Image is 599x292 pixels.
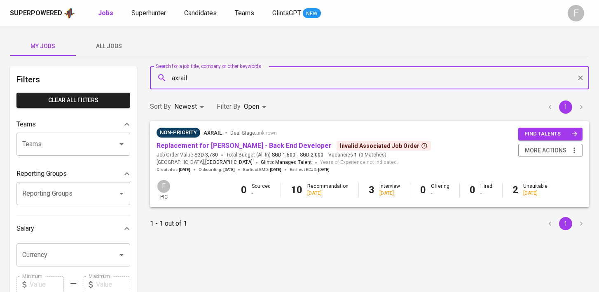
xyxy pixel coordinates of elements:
p: Newest [174,102,197,112]
div: [DATE] [523,190,548,197]
div: Interview [379,183,400,197]
p: Filter By [217,102,241,112]
button: find talents [518,128,583,140]
div: F [568,5,584,21]
button: Open [116,138,127,150]
span: NEW [303,9,321,18]
b: 0 [241,184,247,196]
button: page 1 [559,217,572,230]
span: Deal Stage : [230,130,277,136]
div: Hired [480,183,492,197]
p: 1 - 1 out of 1 [150,219,187,229]
div: F [157,179,171,194]
b: 2 [512,184,518,196]
a: Replacement for [PERSON_NAME] - Back End Developer [157,142,332,150]
div: Teams [16,116,130,133]
div: pic [157,179,171,201]
a: GlintsGPT NEW [272,8,321,19]
span: - [297,152,298,159]
div: Recommendation [307,183,349,197]
span: Total Budget (All-In) [226,152,323,159]
div: Newest [174,99,207,114]
p: Reporting Groups [16,169,67,179]
b: Jobs [98,9,113,17]
span: Earliest EMD : [243,167,281,173]
span: [DATE] [270,167,281,173]
span: Axrail [204,130,222,136]
span: find talents [525,129,578,139]
a: Candidates [184,8,218,19]
button: Clear [575,72,586,84]
img: app logo [64,7,75,19]
span: Vacancies ( 0 Matches ) [328,152,386,159]
span: SGD 1,500 [272,152,295,159]
span: more actions [525,145,566,156]
p: Salary [16,224,34,234]
span: SGD 3,780 [194,152,218,159]
span: All Jobs [81,41,137,51]
span: Onboarding : [199,167,235,173]
span: Job Order Value [157,152,218,159]
nav: pagination navigation [542,217,589,230]
span: unknown [256,130,277,136]
span: [DATE] [223,167,235,173]
p: Sort By [150,102,171,112]
div: Offering [431,183,449,197]
span: Earliest ECJD : [290,167,330,173]
span: SGD 2,000 [300,152,323,159]
div: Sufficient Talents in Pipeline [157,128,200,138]
span: Candidates [184,9,217,17]
span: My Jobs [15,41,71,51]
span: Non-Priority [157,128,200,137]
div: - [480,190,492,197]
span: Clear All filters [23,95,124,105]
b: 0 [420,184,426,196]
button: Open [116,188,127,199]
span: Created at : [157,167,190,173]
div: - [431,190,449,197]
button: Clear All filters [16,93,130,108]
span: 1 [353,152,357,159]
div: [DATE] [379,190,400,197]
a: Superpoweredapp logo [10,7,75,19]
b: 10 [291,184,302,196]
span: Open [244,103,259,110]
a: Teams [235,8,256,19]
div: Superpowered [10,9,62,18]
div: Unsuitable [523,183,548,197]
b: 0 [470,184,475,196]
div: [DATE] [307,190,349,197]
div: Open [244,99,269,114]
span: GlintsGPT [272,9,301,17]
button: page 1 [559,100,572,114]
div: - [252,190,271,197]
button: Open [116,249,127,261]
span: Years of Experience not indicated. [320,159,398,167]
button: more actions [518,144,583,157]
a: Superhunter [131,8,168,19]
span: [DATE] [318,167,330,173]
nav: pagination navigation [542,100,589,114]
span: [GEOGRAPHIC_DATA] [205,159,253,167]
div: Salary [16,220,130,237]
h6: Filters [16,73,130,86]
div: Sourced [252,183,271,197]
div: Invalid Associated Job Order [340,142,428,150]
span: Glints Managed Talent [261,159,312,165]
span: [GEOGRAPHIC_DATA] , [157,159,253,167]
p: Teams [16,119,36,129]
b: 3 [369,184,374,196]
span: Teams [235,9,254,17]
span: [DATE] [179,167,190,173]
a: Jobs [98,8,115,19]
span: Superhunter [131,9,166,17]
div: Reporting Groups [16,166,130,182]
